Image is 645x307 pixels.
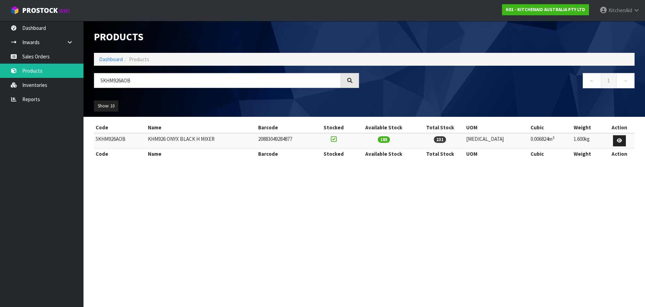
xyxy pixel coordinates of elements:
span: ProStock [22,6,58,15]
th: Total Stock [415,122,464,133]
th: Stocked [315,122,352,133]
a: Dashboard [99,56,123,63]
strong: K01 - KITCHENAID AUSTRALIA PTY LTD [506,7,585,13]
th: Code [94,122,146,133]
nav: Page navigation [369,73,635,90]
th: Name [146,148,256,159]
th: Available Stock [352,148,416,159]
th: Code [94,148,146,159]
th: Stocked [315,148,352,159]
td: 1.600kg [572,133,605,148]
span: 185 [378,136,390,143]
small: WMS [59,8,70,14]
th: Cubic [529,122,572,133]
th: UOM [464,122,529,133]
th: UOM [464,148,529,159]
th: Action [605,122,635,133]
td: 5KHM926AOB [94,133,146,148]
th: Weight [572,122,605,133]
img: cube-alt.png [10,6,19,15]
td: 0.006824m [529,133,572,148]
th: Total Stock [415,148,464,159]
td: KHM926 ONYX BLACK H MIXER [146,133,256,148]
th: Available Stock [352,122,416,133]
th: Name [146,122,256,133]
button: Show: 10 [94,100,118,112]
td: 20883049284877 [256,133,315,148]
th: Barcode [256,148,315,159]
a: ← [583,73,601,88]
th: Cubic [529,148,572,159]
th: Weight [572,148,605,159]
sup: 3 [552,135,555,140]
a: 1 [601,73,616,88]
a: → [616,73,635,88]
span: KitchenAid [608,7,632,14]
td: [MEDICAL_DATA] [464,133,529,148]
th: Action [605,148,635,159]
h1: Products [94,31,359,42]
th: Barcode [256,122,315,133]
span: Products [129,56,149,63]
input: Search products [94,73,341,88]
span: 231 [434,136,446,143]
